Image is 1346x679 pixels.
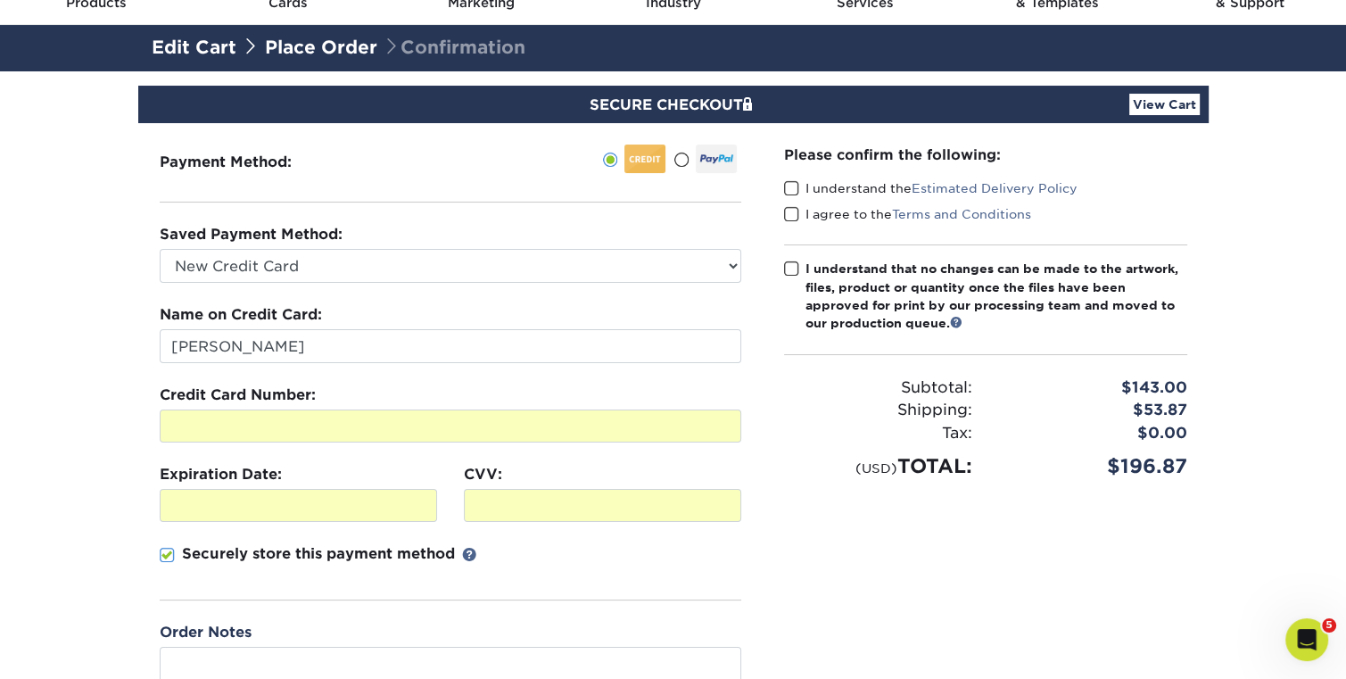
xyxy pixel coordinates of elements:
div: $0.00 [986,422,1201,445]
a: View Cart [1129,94,1200,115]
label: Order Notes [160,622,252,643]
a: Terms and Conditions [892,207,1031,221]
iframe: Intercom live chat [1285,618,1328,661]
label: I agree to the [784,205,1031,223]
div: Please confirm the following: [784,145,1187,165]
iframe: Secure CVC input frame [472,497,733,514]
iframe: Secure expiration date input frame [168,497,429,514]
div: TOTAL: [771,451,986,481]
div: I understand that no changes can be made to the artwork, files, product or quantity once the file... [805,260,1187,333]
label: CVV: [464,464,502,485]
span: Confirmation [383,37,525,58]
label: Credit Card Number: [160,385,316,406]
div: $53.87 [986,399,1201,422]
input: First & Last Name [160,329,741,363]
span: SECURE CHECKOUT [590,96,757,113]
label: Name on Credit Card: [160,304,322,326]
div: $196.87 [986,451,1201,481]
div: Subtotal: [771,377,986,400]
small: (USD) [855,460,897,476]
label: I understand the [784,179,1078,197]
div: Tax: [771,422,986,445]
label: Expiration Date: [160,464,282,485]
p: Securely store this payment method [182,543,455,565]
a: Edit Cart [152,37,236,58]
label: Saved Payment Method: [160,224,343,245]
a: Place Order [265,37,377,58]
h3: Payment Method: [160,153,335,170]
div: $143.00 [986,377,1201,400]
div: Shipping: [771,399,986,422]
span: 5 [1322,618,1336,633]
iframe: Secure card number input frame [168,418,733,435]
a: Estimated Delivery Policy [912,181,1078,195]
